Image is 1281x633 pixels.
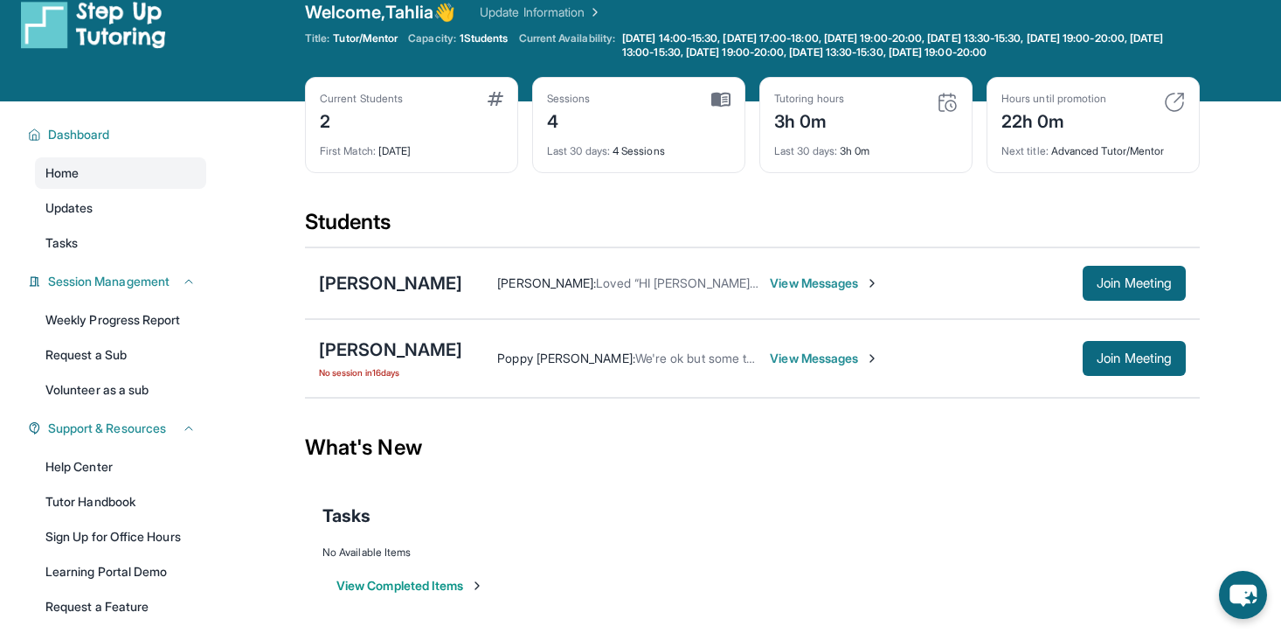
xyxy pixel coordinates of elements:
[319,337,462,362] div: [PERSON_NAME]
[45,164,79,182] span: Home
[547,134,731,158] div: 4 Sessions
[770,350,879,367] span: View Messages
[711,92,731,108] img: card
[41,273,196,290] button: Session Management
[488,92,503,106] img: card
[865,276,879,290] img: Chevron-Right
[1083,341,1186,376] button: Join Meeting
[41,126,196,143] button: Dashboard
[322,546,1182,560] div: No Available Items
[35,521,206,553] a: Sign Up for Office Hours
[1164,92,1185,113] img: card
[865,351,879,365] img: Chevron-Right
[320,134,503,158] div: [DATE]
[333,31,398,45] span: Tutor/Mentor
[480,3,602,21] a: Update Information
[1001,144,1049,157] span: Next title :
[770,275,879,292] span: View Messages
[305,409,1200,486] div: What's New
[774,134,958,158] div: 3h 0m
[1097,278,1172,289] span: Join Meeting
[35,591,206,623] a: Request a Feature
[35,304,206,336] a: Weekly Progress Report
[320,144,376,157] span: First Match :
[774,106,844,134] div: 3h 0m
[1219,571,1267,619] button: chat-button
[35,451,206,483] a: Help Center
[305,31,329,45] span: Title:
[48,420,166,437] span: Support & Resources
[48,126,110,143] span: Dashboard
[1097,353,1172,364] span: Join Meeting
[322,504,370,528] span: Tasks
[320,106,403,134] div: 2
[497,275,596,290] span: [PERSON_NAME] :
[619,31,1200,59] a: [DATE] 14:00-15:30, [DATE] 17:00-18:00, [DATE] 19:00-20:00, [DATE] 13:30-15:30, [DATE] 19:00-20:0...
[320,92,403,106] div: Current Students
[585,3,602,21] img: Chevron Right
[35,374,206,406] a: Volunteer as a sub
[35,157,206,189] a: Home
[35,192,206,224] a: Updates
[460,31,509,45] span: 1 Students
[408,31,456,45] span: Capacity:
[45,234,78,252] span: Tasks
[622,31,1196,59] span: [DATE] 14:00-15:30, [DATE] 17:00-18:00, [DATE] 19:00-20:00, [DATE] 13:30-15:30, [DATE] 19:00-20:0...
[35,227,206,259] a: Tasks
[1001,106,1106,134] div: 22h 0m
[48,273,170,290] span: Session Management
[319,271,462,296] div: [PERSON_NAME]
[596,275,842,290] span: Loved “HI [PERSON_NAME], yes this works!”
[774,92,844,106] div: Tutoring hours
[937,92,958,113] img: card
[35,486,206,518] a: Tutor Handbook
[497,351,634,365] span: Poppy [PERSON_NAME] :
[319,365,462,379] span: No session in 16 days
[35,556,206,588] a: Learning Portal Demo
[1001,134,1185,158] div: Advanced Tutor/Mentor
[1001,92,1106,106] div: Hours until promotion
[305,208,1200,247] div: Students
[519,31,615,59] span: Current Availability:
[635,351,891,365] span: We're ok but some thing unavoidable came up
[336,577,484,595] button: View Completed Items
[45,199,93,217] span: Updates
[35,339,206,371] a: Request a Sub
[547,92,591,106] div: Sessions
[774,144,837,157] span: Last 30 days :
[41,420,196,437] button: Support & Resources
[547,144,610,157] span: Last 30 days :
[547,106,591,134] div: 4
[1083,266,1186,301] button: Join Meeting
